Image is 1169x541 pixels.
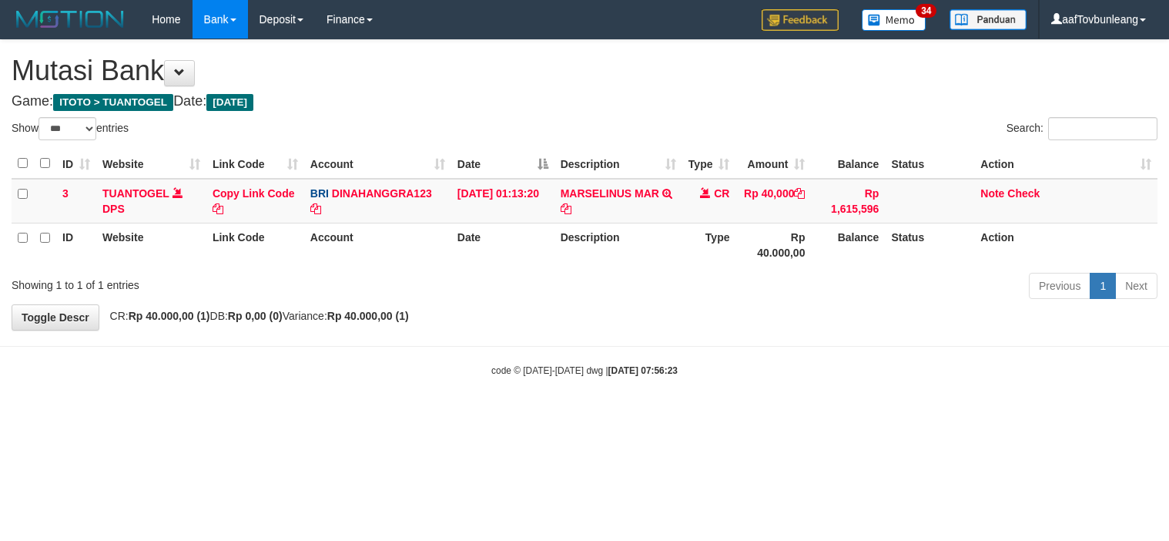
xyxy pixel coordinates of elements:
th: Status [885,223,974,267]
th: Action [974,223,1157,267]
span: BRI [310,187,329,200]
a: Next [1115,273,1157,299]
div: Showing 1 to 1 of 1 entries [12,271,476,293]
th: ID: activate to sort column ascending [56,149,96,179]
small: code © [DATE]-[DATE] dwg | [491,365,678,376]
img: Feedback.jpg [762,9,839,31]
a: DINAHANGGRA123 [332,187,432,200]
a: MARSELINUS MAR [561,187,659,200]
a: Copy MARSELINUS MAR to clipboard [561,203,571,215]
span: [DATE] [206,94,253,111]
th: Account [304,223,451,267]
h4: Game: Date: [12,94,1157,109]
a: Copy Link Code [213,187,295,215]
a: 1 [1090,273,1116,299]
th: Type [682,223,736,267]
th: Action: activate to sort column ascending [974,149,1157,179]
span: 34 [916,4,936,18]
td: DPS [96,179,206,223]
th: Website [96,223,206,267]
span: CR [714,187,729,200]
th: Link Code: activate to sort column ascending [206,149,304,179]
a: TUANTOGEL [102,187,169,200]
a: Previous [1029,273,1090,299]
a: Copy Rp 40,000 to clipboard [794,187,805,200]
th: Date: activate to sort column descending [451,149,554,179]
label: Show entries [12,117,129,140]
th: Amount: activate to sort column ascending [735,149,811,179]
span: CR: DB: Variance: [102,310,409,322]
img: panduan.png [950,9,1027,30]
select: Showentries [39,117,96,140]
th: Link Code [206,223,304,267]
th: Description: activate to sort column ascending [554,149,682,179]
a: Toggle Descr [12,304,99,331]
span: ITOTO > TUANTOGEL [53,94,173,111]
td: [DATE] 01:13:20 [451,179,554,223]
a: Note [980,187,1004,200]
th: Type: activate to sort column ascending [682,149,736,179]
label: Search: [1007,117,1157,140]
strong: Rp 0,00 (0) [228,310,283,322]
img: MOTION_logo.png [12,8,129,31]
th: Status [885,149,974,179]
th: Description [554,223,682,267]
th: Website: activate to sort column ascending [96,149,206,179]
h1: Mutasi Bank [12,55,1157,86]
input: Search: [1048,117,1157,140]
strong: Rp 40.000,00 (1) [129,310,210,322]
th: Rp 40.000,00 [735,223,811,267]
strong: Rp 40.000,00 (1) [327,310,409,322]
a: Copy DINAHANGGRA123 to clipboard [310,203,321,215]
a: Check [1007,187,1040,200]
th: Account: activate to sort column ascending [304,149,451,179]
th: Balance [811,149,885,179]
span: 3 [62,187,69,200]
td: Rp 1,615,596 [811,179,885,223]
th: Date [451,223,554,267]
strong: [DATE] 07:56:23 [608,365,678,376]
img: Button%20Memo.svg [862,9,926,31]
th: ID [56,223,96,267]
th: Balance [811,223,885,267]
td: Rp 40,000 [735,179,811,223]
